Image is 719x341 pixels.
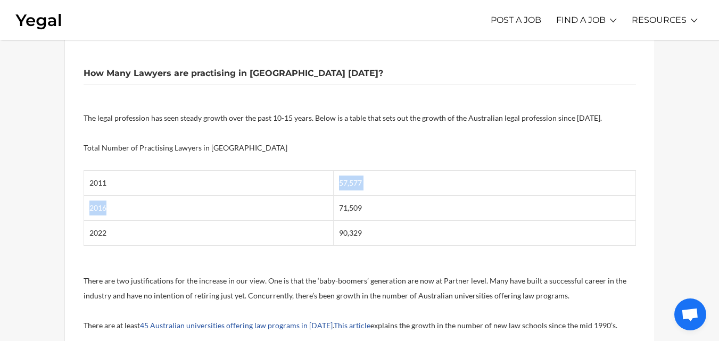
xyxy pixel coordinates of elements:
[84,140,636,155] p: Total Number of Practising Lawyers in [GEOGRAPHIC_DATA]
[491,5,541,35] a: POST A JOB
[84,111,636,126] p: The legal profession has seen steady growth over the past 10-15 years. Below is a table that sets...
[334,321,370,330] a: This article
[84,171,334,196] td: 2011
[84,318,636,333] p: There are at least . explains the growth in the number of new law schools since the mid 1990’s.
[334,221,635,246] td: 90,329
[334,171,635,196] td: 57,577
[632,5,687,35] a: RESOURCES
[84,68,383,78] b: How Many Lawyers are practising in [GEOGRAPHIC_DATA] [DATE]?
[334,196,635,221] td: 71,509
[556,5,606,35] a: FIND A JOB
[84,273,636,303] p: There are two justifications for the increase in our view. One is that the ‘baby-boomers’ generat...
[674,298,706,330] div: Open chat
[84,221,334,246] td: 2022
[84,196,334,221] td: 2016
[140,321,333,330] a: 45 Australian universities offering law programs in [DATE]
